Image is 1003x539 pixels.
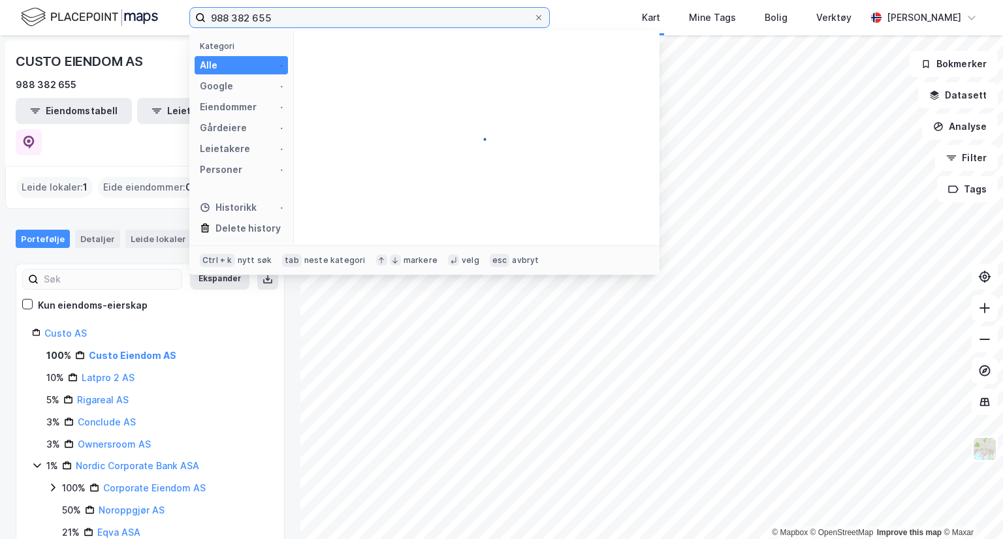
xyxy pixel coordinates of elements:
button: Eiendomstabell [16,98,132,124]
a: Noroppgjør AS [99,504,165,516]
img: spinner.a6d8c91a73a9ac5275cf975e30b51cfb.svg [272,123,283,133]
a: Ownersroom AS [78,439,151,450]
img: Z [972,437,997,461]
div: 3% [46,414,60,430]
a: Custo Eiendom AS [89,350,176,361]
div: 5% [46,392,59,408]
img: spinner.a6d8c91a73a9ac5275cf975e30b51cfb.svg [272,81,283,91]
div: Mine Tags [689,10,736,25]
a: Rigareal AS [77,394,129,405]
button: Filter [935,145,998,171]
a: Eqva ASA [97,527,140,538]
a: Mapbox [772,528,808,537]
div: 100% [46,348,71,363]
div: Historikk [200,200,257,215]
div: [PERSON_NAME] [887,10,961,25]
img: logo.f888ab2527a4732fd821a326f86c7f29.svg [21,6,158,29]
img: spinner.a6d8c91a73a9ac5275cf975e30b51cfb.svg [272,102,283,112]
input: Søk [39,269,182,289]
div: Kun eiendoms-eierskap [38,298,148,313]
a: Conclude AS [78,416,136,427]
div: Alle [200,57,217,73]
a: Custo AS [44,328,87,339]
div: 50% [62,502,81,518]
button: Analyse [922,114,998,140]
div: Kart [642,10,660,25]
div: markere [404,255,438,266]
span: 0 [185,179,192,195]
div: Eide eiendommer : [98,177,197,198]
div: esc [490,254,510,267]
input: Søk på adresse, matrikkel, gårdeiere, leietakere eller personer [206,8,533,27]
div: 100% [62,480,86,496]
img: spinner.a6d8c91a73a9ac5275cf975e30b51cfb.svg [272,164,283,175]
div: Gårdeiere [200,120,247,136]
a: Nordic Corporate Bank ASA [76,460,199,471]
div: neste kategori [304,255,366,266]
div: avbryt [512,255,539,266]
div: 1 [189,232,202,245]
img: spinner.a6d8c91a73a9ac5275cf975e30b51cfb.svg [272,60,283,70]
div: nytt søk [238,255,272,266]
img: spinner.a6d8c91a73a9ac5275cf975e30b51cfb.svg [272,144,283,154]
button: Tags [937,176,998,202]
iframe: Chat Widget [938,476,1003,539]
div: Ctrl + k [200,254,235,267]
div: Google [200,78,233,94]
div: Portefølje [16,230,70,248]
button: Datasett [918,82,998,108]
a: Latpro 2 AS [82,372,135,383]
div: Eiendommer [200,99,257,115]
a: OpenStreetMap [810,528,874,537]
span: 1 [83,179,88,195]
div: Bolig [765,10,788,25]
div: Kategori [200,41,288,51]
div: Detaljer [75,230,120,248]
div: Kontrollprogram for chat [938,476,1003,539]
a: Improve this map [877,528,942,537]
a: Corporate Eiendom AS [103,482,206,493]
div: Delete history [215,221,281,236]
div: velg [462,255,479,266]
div: Verktøy [816,10,852,25]
div: Leide lokaler : [16,177,93,198]
div: Leide lokaler [125,230,207,248]
div: 1% [46,458,58,474]
div: Leietakere [200,141,250,157]
div: Personer [200,162,242,177]
button: Bokmerker [910,51,998,77]
div: 3% [46,437,60,452]
button: Leietakertabell [137,98,253,124]
button: Ekspander [190,269,249,290]
div: CUSTO EIENDOM AS [16,51,146,72]
img: spinner.a6d8c91a73a9ac5275cf975e30b51cfb.svg [466,128,487,149]
img: spinner.a6d8c91a73a9ac5275cf975e30b51cfb.svg [272,202,283,213]
div: tab [282,254,302,267]
div: 988 382 655 [16,77,76,93]
div: 10% [46,370,64,386]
